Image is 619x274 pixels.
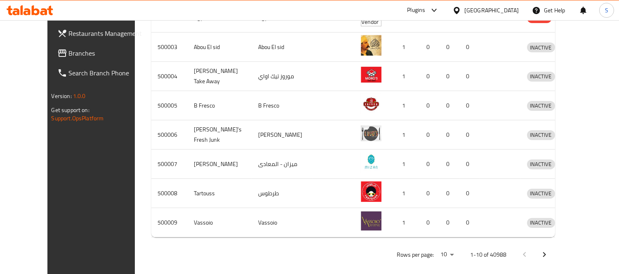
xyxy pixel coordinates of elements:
td: 0 [420,208,440,237]
div: INACTIVE [527,159,555,169]
a: Support.OpsPlatform [52,113,104,124]
td: 1 [391,62,420,91]
td: 0 [420,62,440,91]
td: 500005 [151,91,188,120]
div: INACTIVE [527,189,555,199]
img: Moro's Take Away [361,64,381,85]
p: 1-10 of 40988 [470,250,506,260]
div: Plugins [407,5,425,15]
td: [PERSON_NAME] [252,120,313,150]
span: S [605,6,608,15]
p: Rows per page: [397,250,434,260]
td: 500004 [151,62,188,91]
td: 0 [440,120,460,150]
img: Tartouss [361,181,381,202]
td: 0 [420,91,440,120]
td: 0 [440,91,460,120]
span: INACTIVE [527,189,555,198]
td: 500007 [151,150,188,179]
td: 0 [420,120,440,150]
a: Restaurants Management [51,23,151,43]
td: 0 [460,33,480,62]
td: Vassoio [252,208,313,237]
td: 0 [460,91,480,120]
div: Rows per page: [437,248,457,261]
td: [PERSON_NAME]'s Fresh Junk [188,120,252,150]
td: موروز تيك اواي [252,62,313,91]
span: 1.0.0 [73,91,86,101]
td: Abou El sid [188,33,252,62]
td: 500006 [151,120,188,150]
span: Version: [52,91,72,101]
span: INACTIVE [527,130,555,140]
span: INACTIVE [527,218,555,227]
img: B Fresco [361,94,381,114]
span: INACTIVE [527,43,555,52]
td: 0 [460,208,480,237]
span: INACTIVE [527,101,555,110]
img: Lujo's Fresh Junk [361,123,381,143]
td: 0 [440,33,460,62]
td: طرطوس [252,179,313,208]
span: Search Branch Phone [69,68,144,78]
td: B Fresco [188,91,252,120]
td: 1 [391,120,420,150]
td: 0 [460,179,480,208]
td: 1 [391,208,420,237]
td: 500008 [151,179,188,208]
td: 0 [420,33,440,62]
span: Get support on: [52,105,89,115]
td: B Fresco [252,91,313,120]
div: INACTIVE [527,72,555,82]
td: 500003 [151,33,188,62]
td: [PERSON_NAME] Take Away [188,62,252,91]
a: Search Branch Phone [51,63,151,83]
button: Next page [534,245,554,265]
td: 0 [440,208,460,237]
div: INACTIVE [527,42,555,52]
td: 0 [420,179,440,208]
td: 0 [460,120,480,150]
div: [GEOGRAPHIC_DATA] [464,6,519,15]
td: Vassoio [188,208,252,237]
td: ميزان - المعادى [252,150,313,179]
td: 1 [391,150,420,179]
td: 1 [391,33,420,62]
img: Mizan - Maadi [361,152,381,173]
span: Branches [69,48,144,58]
img: Abou El sid [361,35,381,56]
span: Restaurants Management [69,28,144,38]
a: Branches [51,43,151,63]
td: 0 [440,179,460,208]
span: INACTIVE [527,159,555,169]
td: 0 [420,150,440,179]
td: 0 [440,150,460,179]
td: Tartouss [188,179,252,208]
td: 1 [391,91,420,120]
span: INACTIVE [527,72,555,81]
td: 0 [460,150,480,179]
td: 500009 [151,208,188,237]
td: Abou El sid [252,33,313,62]
td: 1 [391,179,420,208]
td: [PERSON_NAME] [188,150,252,179]
img: Vassoio [361,211,381,231]
td: 0 [440,62,460,91]
td: 0 [460,62,480,91]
